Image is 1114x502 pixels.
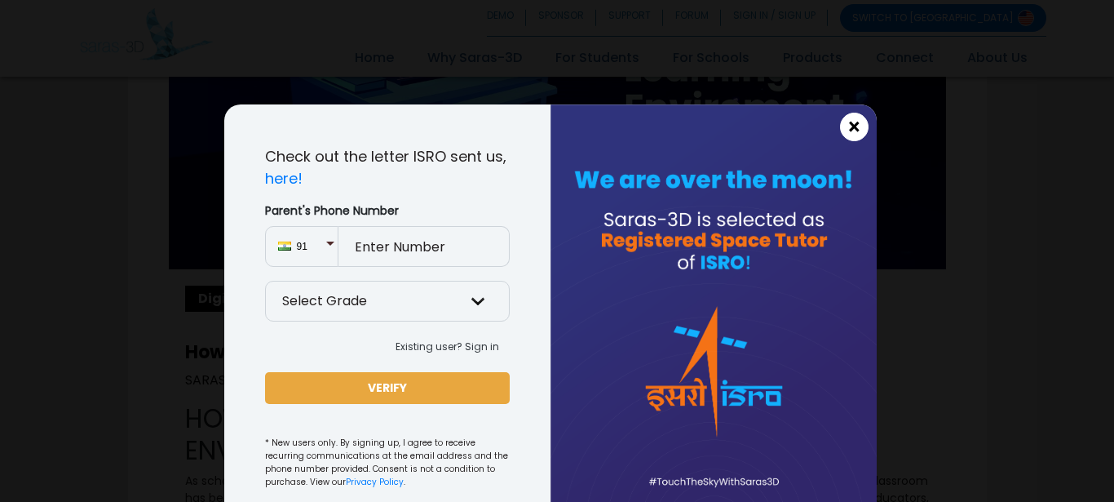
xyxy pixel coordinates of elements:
label: Parent's Phone Number [265,202,510,220]
input: Enter Number [338,226,510,267]
button: VERIFY [265,372,510,404]
small: * New users only. By signing up, I agree to receive recurring communications at the email address... [265,437,510,489]
button: Existing user? Sign in [385,335,510,359]
a: Privacy Policy [346,476,404,488]
span: 91 [297,239,325,254]
p: Check out the letter ISRO sent us, [265,145,510,189]
a: here! [265,168,303,189]
button: Close [840,113,869,141]
span: × [847,117,861,138]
